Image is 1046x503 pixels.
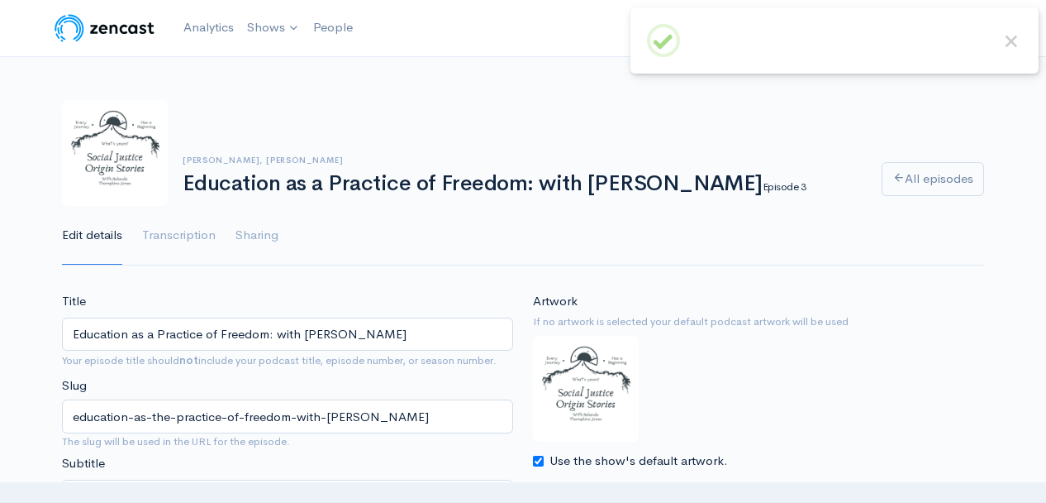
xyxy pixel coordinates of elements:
[62,376,87,395] label: Slug
[52,12,157,45] img: ZenCast Logo
[533,314,984,330] small: If no artwork is selected your default podcast artwork will be used
[179,353,198,367] strong: not
[183,172,862,196] h1: Education as a Practice of Freedom: with [PERSON_NAME]
[763,180,806,194] small: Episode 3
[142,206,216,266] a: Transcription
[62,206,122,266] a: Edit details
[62,454,105,473] label: Subtitle
[235,206,278,266] a: Sharing
[62,318,513,352] input: What is the episode's title?
[62,292,86,311] label: Title
[62,400,513,434] input: title-of-episode
[882,162,984,196] a: All episodes
[177,10,240,46] a: Analytics
[240,10,307,46] a: Shows
[62,434,513,450] small: The slug will be used in the URL for the episode.
[1001,31,1022,52] button: Close this dialog
[183,156,862,165] h6: [PERSON_NAME], [PERSON_NAME]
[62,353,497,367] small: Your episode title should include your podcast title, episode number, or season number.
[549,452,728,471] label: Use the show's default artwork.
[533,292,578,311] label: Artwork
[307,10,359,46] a: People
